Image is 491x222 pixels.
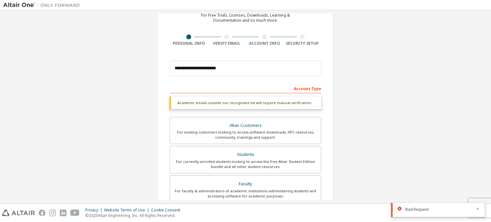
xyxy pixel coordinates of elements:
[405,207,429,212] span: Bad Request
[39,210,45,216] img: facebook.svg
[174,188,317,199] div: For faculty & administrators of academic institutions administering students and accessing softwa...
[70,210,80,216] img: youtube.svg
[174,150,317,159] div: Students
[174,180,317,188] div: Faculty
[174,130,317,140] div: For existing customers looking to access software downloads, HPC resources, community, trainings ...
[284,41,322,46] div: Security Setup
[60,210,66,216] img: linkedin.svg
[170,41,208,46] div: Personal Info
[49,210,56,216] img: instagram.svg
[85,208,104,213] div: Privacy
[104,208,151,213] div: Website Terms of Use
[174,159,317,169] div: For currently enrolled students looking to access the free Altair Student Edition bundle and all ...
[151,208,184,213] div: Cookie Consent
[170,83,321,93] div: Account Type
[2,210,35,216] img: altair_logo.svg
[174,121,317,130] div: Altair Customers
[208,41,246,46] div: Verify Email
[245,41,284,46] div: Account Info
[3,2,83,8] img: Altair One
[201,13,290,23] div: For Free Trials, Licenses, Downloads, Learning & Documentation and so much more.
[85,213,184,218] p: © 2025 Altair Engineering, Inc. All Rights Reserved.
[170,96,321,109] div: Academic emails outside our recognised list will require manual verification.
